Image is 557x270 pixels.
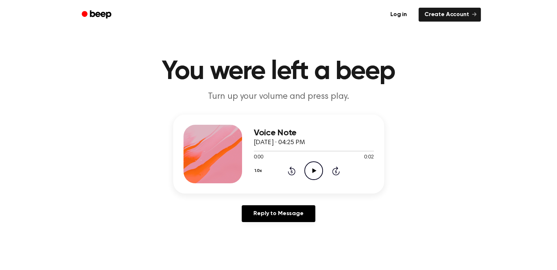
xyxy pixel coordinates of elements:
span: 0:02 [364,154,374,161]
span: 0:00 [254,154,263,161]
span: [DATE] · 04:25 PM [254,139,305,146]
a: Log in [383,6,414,23]
a: Create Account [419,8,481,22]
h3: Voice Note [254,128,374,138]
a: Beep [77,8,118,22]
a: Reply to Message [242,205,315,222]
button: 1.0x [254,165,265,177]
p: Turn up your volume and press play. [138,91,419,103]
h1: You were left a beep [91,59,466,85]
